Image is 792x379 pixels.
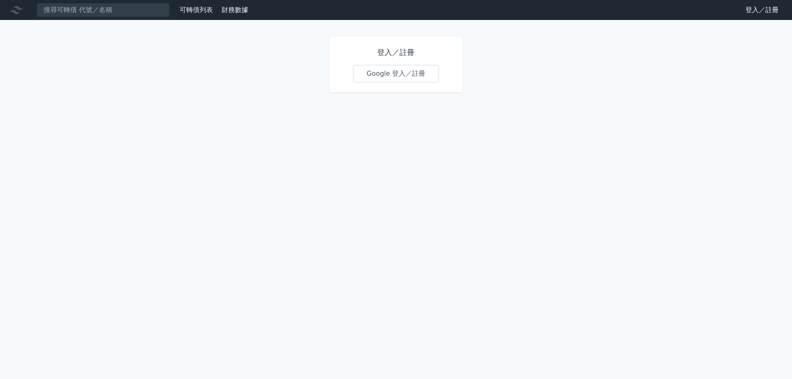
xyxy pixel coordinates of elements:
a: 登入／註冊 [739,3,785,17]
a: 財務數據 [222,6,248,14]
h1: 登入／註冊 [353,47,439,58]
a: Google 登入／註冊 [353,65,439,82]
input: 搜尋可轉債 代號／名稱 [37,3,170,17]
a: 可轉債列表 [180,6,213,14]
